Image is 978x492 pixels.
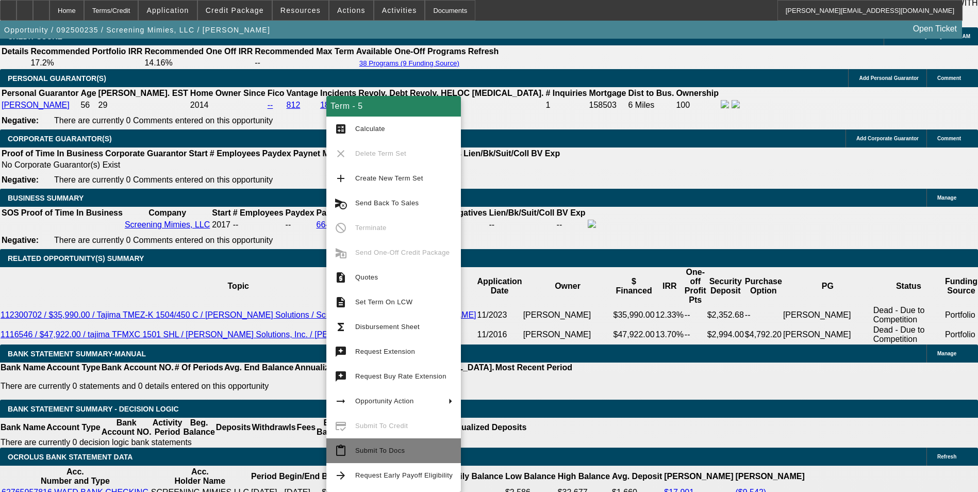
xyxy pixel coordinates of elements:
[46,363,101,373] th: Account Type
[468,46,500,57] th: Refresh
[744,305,783,325] td: --
[489,208,554,217] b: Lien/Bk/Suit/Coll
[744,267,783,305] th: Purchase Option
[355,471,453,479] span: Request Early Payoff Eligibility
[2,101,70,109] a: [PERSON_NAME]
[293,149,374,158] b: Paynet Master Score
[320,101,329,109] a: 18
[557,208,586,217] b: BV Exp
[937,136,961,141] span: Comment
[588,220,596,228] img: facebook-icon.png
[286,208,314,217] b: Paydex
[2,89,78,97] b: Personal Guarantor
[684,325,707,345] td: --
[355,125,385,133] span: Calculate
[254,46,355,57] th: Recommended Max Term
[488,219,555,231] td: --
[335,197,347,209] mat-icon: cancel_schedule_send
[783,305,873,325] td: [PERSON_NAME]
[477,325,523,345] td: 11/2016
[101,363,174,373] th: Bank Account NO.
[212,208,230,217] b: Start
[8,74,106,83] span: PERSONAL GUARANTOR(S)
[611,467,662,486] th: Avg. Deposit
[296,418,316,437] th: Fees
[54,236,273,244] span: There are currently 0 Comments entered on this opportunity
[613,305,655,325] td: $35,990.00
[613,267,655,305] th: $ Financed
[317,220,330,229] a: 664
[98,89,188,97] b: [PERSON_NAME]. EST
[321,467,374,486] th: Beg. Balance
[46,418,101,437] th: Account Type
[294,363,376,373] th: Annualized Deposits
[909,20,961,38] a: Open Ticket
[316,418,349,437] th: End. Balance
[735,467,805,486] th: [PERSON_NAME]
[937,454,956,460] span: Refresh
[1,467,150,486] th: Acc. Number and Type
[1,330,457,339] a: 1116546 / $47,922.00 / tajima TFMXC 1501 SHL / [PERSON_NAME] Solutions, Inc. / [PERSON_NAME] / [P...
[783,325,873,345] td: [PERSON_NAME]
[356,46,467,57] th: Available One-Off Programs
[355,174,423,182] span: Create New Term Set
[329,1,373,20] button: Actions
[80,89,96,97] b: Age
[2,236,39,244] b: Negative:
[224,363,294,373] th: Avg. End Balance
[105,149,187,158] b: Corporate Guarantor
[101,418,152,437] th: Bank Account NO.
[151,467,250,486] th: Acc. Holder Name
[254,58,355,68] td: --
[98,100,189,111] td: 29
[335,123,347,135] mat-icon: calculate
[523,305,613,325] td: [PERSON_NAME]
[937,351,956,356] span: Manage
[355,397,414,405] span: Opportunity Action
[144,46,253,57] th: Recommended One Off IRR
[273,1,328,20] button: Resources
[684,267,707,305] th: One-off Profit Pts
[557,467,610,486] th: High Balance
[441,208,487,217] b: # Negatives
[144,58,253,68] td: 14.16%
[355,372,446,380] span: Request Buy Rate Extension
[2,116,39,125] b: Negative:
[211,219,231,231] td: 2017
[744,325,783,345] td: $4,792.20
[326,96,461,117] div: Term - 5
[8,405,179,413] span: Bank Statement Summary - Decision Logic
[287,89,318,97] b: Vantage
[505,467,556,486] th: Low Balance
[320,89,356,97] b: Incidents
[198,1,272,20] button: Credit Package
[556,219,586,231] td: --
[937,75,961,81] span: Comment
[21,208,123,218] th: Proof of Time In Business
[285,219,315,231] td: --
[1,208,20,218] th: SOS
[589,89,626,97] b: Mortgage
[355,348,415,355] span: Request Extension
[335,172,347,185] mat-icon: add
[125,220,210,229] a: Screening Mimies, LLC
[355,199,419,207] span: Send Back To Sales
[335,296,347,308] mat-icon: description
[8,135,112,143] span: CORPORATE GUARANTOR(S)
[210,149,260,158] b: # Employees
[280,6,321,14] span: Resources
[335,370,347,383] mat-icon: try
[545,89,587,97] b: # Inquiries
[139,1,196,20] button: Application
[216,418,252,437] th: Deposits
[1,382,572,391] p: There are currently 0 statements and 0 details entered on this opportunity
[268,89,285,97] b: Fico
[355,273,378,281] span: Quotes
[335,469,347,482] mat-icon: arrow_forward
[523,325,613,345] td: [PERSON_NAME]
[445,418,527,437] th: Annualized Deposits
[287,101,301,109] a: 812
[873,267,944,305] th: Status
[8,194,84,202] span: BUSINESS SUMMARY
[783,267,873,305] th: PG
